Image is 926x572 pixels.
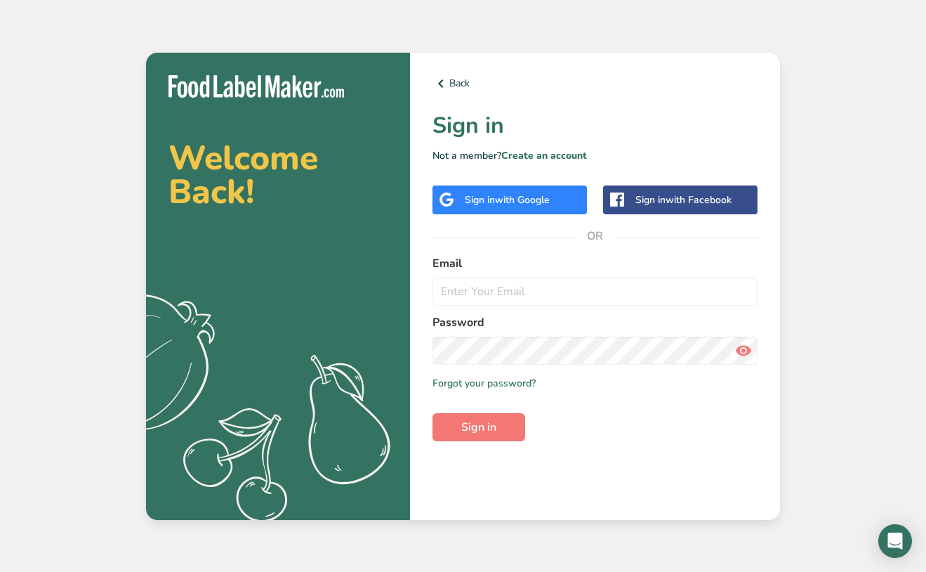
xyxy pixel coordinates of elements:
img: Food Label Maker [168,75,344,98]
label: Email [432,255,758,272]
input: Enter Your Email [432,278,758,306]
span: OR [574,215,616,257]
p: Not a member? [432,148,758,163]
a: Create an account [501,149,587,162]
h1: Sign in [432,109,758,143]
span: with Google [495,193,550,207]
div: Sign in [465,193,550,207]
span: Sign in [461,419,496,436]
label: Password [432,314,758,331]
button: Sign in [432,413,525,441]
div: Open Intercom Messenger [878,524,912,558]
a: Forgot your password? [432,376,536,391]
h2: Welcome Back! [168,141,388,209]
div: Sign in [635,193,732,207]
a: Back [432,75,758,92]
span: with Facebook [666,193,732,207]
